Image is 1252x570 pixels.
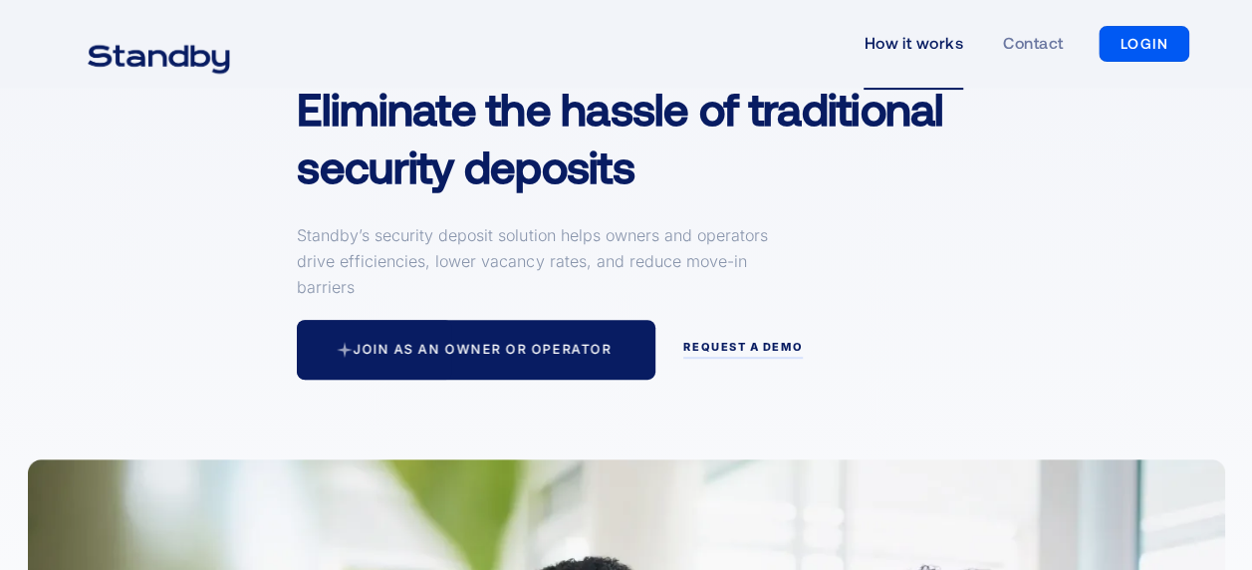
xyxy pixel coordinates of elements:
a: home [63,32,255,56]
div: request a demo [683,341,803,355]
div: Join as an owner or operator [354,342,612,358]
a: Join as an owner or operator [297,320,655,380]
a: request a demo [683,341,803,359]
p: Standby’s security deposit solution helps owners and operators drive efficiencies, lower vacancy ... [297,222,775,300]
h1: Eliminate the hassle of traditional security deposits [297,80,1055,194]
a: LOGIN [1099,26,1189,62]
